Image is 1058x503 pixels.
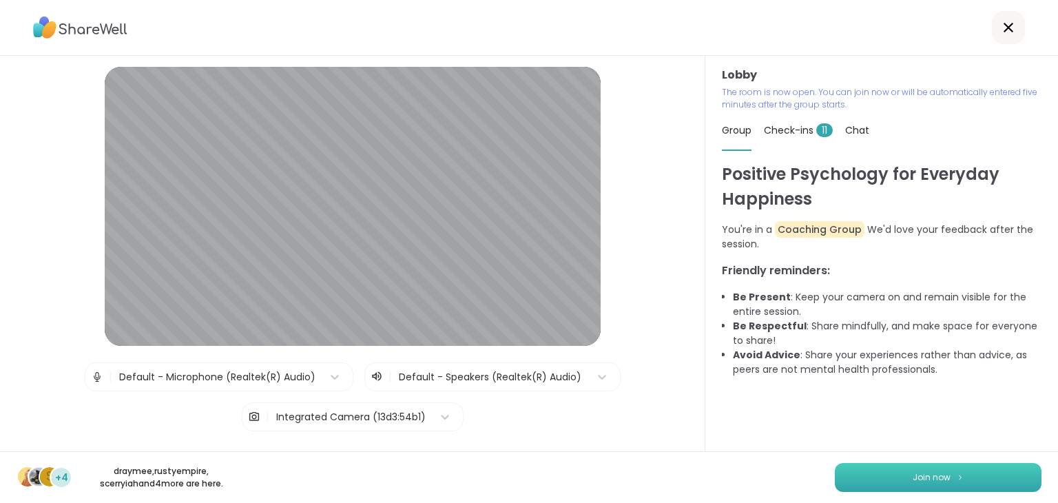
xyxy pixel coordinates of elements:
span: | [109,363,112,391]
div: Integrated Camera (13d3:54b1) [276,410,426,424]
h3: Friendly reminders: [722,263,1041,279]
span: s [46,468,53,486]
button: Join now [835,463,1041,492]
span: Join now [913,471,951,484]
li: : Keep your camera on and remain visible for the entire session. [733,290,1041,319]
h1: Positive Psychology for Everyday Happiness [722,162,1041,212]
span: Coaching Group [775,221,864,238]
b: Be Respectful [733,319,807,333]
p: You're in a We'd love your feedback after the session. [722,223,1041,251]
span: +4 [55,471,68,485]
h3: Lobby [722,67,1041,83]
span: Check-ins [764,123,833,137]
img: Microphone [91,363,103,391]
b: Avoid Advice [733,348,800,362]
img: Camera [248,403,260,431]
span: Test speaker and microphone [281,451,424,463]
li: : Share your experiences rather than advice, as peers are not mental health professionals. [733,348,1041,377]
li: : Share mindfully, and make space for everyone to share! [733,319,1041,348]
span: 11 [816,123,833,137]
b: Be Present [733,290,791,304]
img: draymee [18,467,37,486]
span: Chat [845,123,869,137]
button: Test speaker and microphone [276,442,430,471]
span: Group [722,123,751,137]
span: | [266,403,269,431]
img: rustyempire [29,467,48,486]
p: The room is now open. You can join now or will be automatically entered five minutes after the gr... [722,86,1041,111]
span: | [388,369,392,385]
div: Default - Microphone (Realtek(R) Audio) [119,370,315,384]
p: draymee , rustyempire , scerryiah and 4 more are here. [84,465,238,490]
img: ShareWell Logomark [956,473,964,481]
img: ShareWell Logo [33,12,127,43]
